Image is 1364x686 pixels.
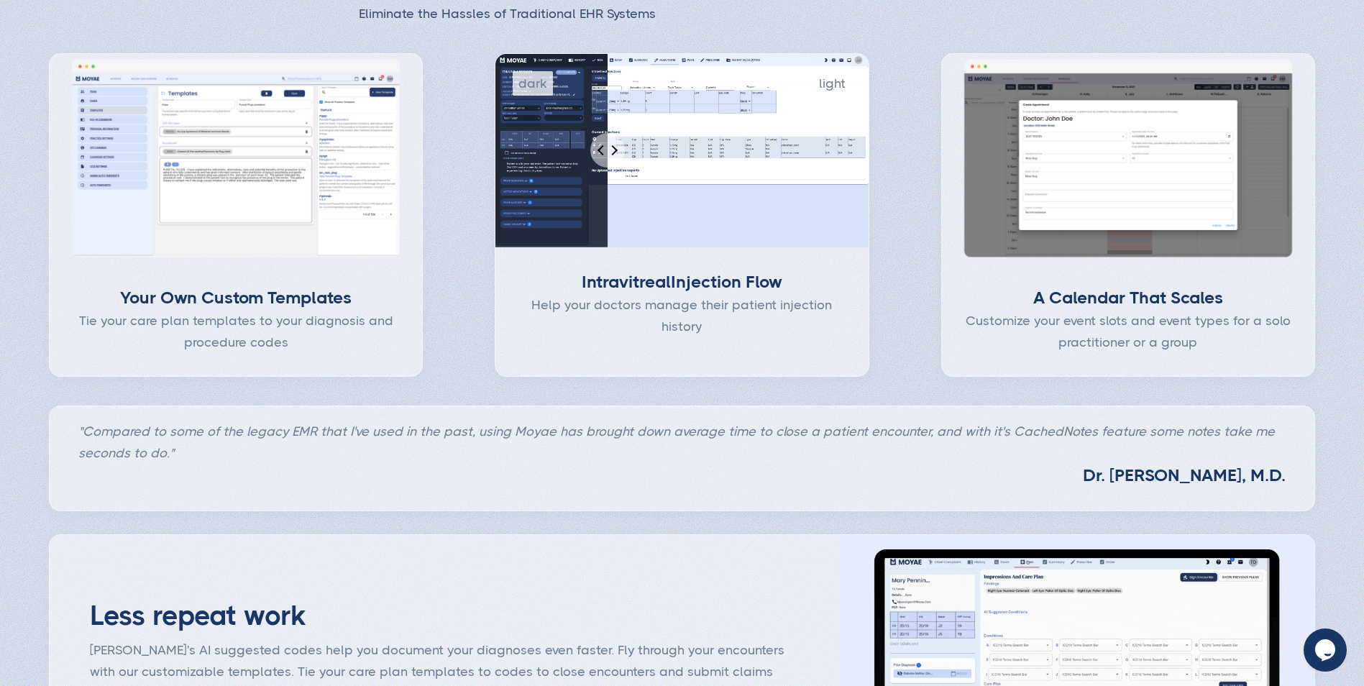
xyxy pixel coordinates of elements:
div: Less repeat work [90,598,306,634]
div: Help your doctors manage their patient injection history [518,294,845,337]
iframe: chat widget [1304,628,1350,672]
div: Injection Flow [518,270,845,294]
div: Tie your care plan templates to your diagnosis and procedure codes [73,310,399,353]
div: Your Own Custom Templates [73,286,399,310]
p: Eliminate the Hassles of Traditional EHR Systems [359,3,1006,24]
strong: Intravitreal [582,272,671,292]
div: Customize your event slots and event types for a solo practitioner or a group [965,310,1291,353]
h3: Dr. [PERSON_NAME], M.D. [78,464,1286,488]
div: A Calendar That Scales [965,286,1291,310]
img: Screenshot of Moyae Templates [50,54,422,264]
img: Screenshot of Moyae Calendar [942,54,1314,264]
p: "Compared to some of the legacy EMR that I've used in the past, using Moyae has brought down aver... [78,421,1286,464]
